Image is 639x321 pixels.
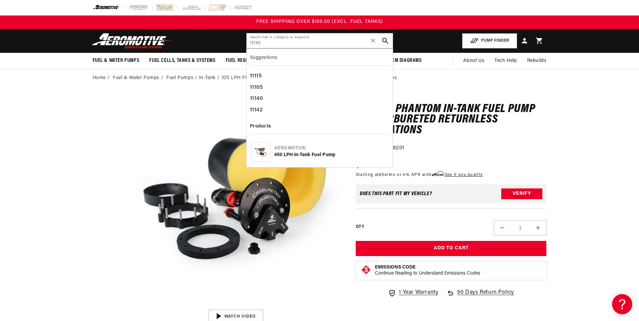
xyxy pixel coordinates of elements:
li: 325 LPH Phantom In-Tank Fuel Pump Kit, Carbureted Returnless Applications [221,74,397,82]
div: 11140 [250,93,389,105]
button: Add to Cart [356,241,547,256]
li: In-Tank [199,74,221,82]
a: Home [93,74,106,82]
span: FREE SHIPPING OVER $109.00 (EXCL. FUEL TANKS) [256,19,383,24]
div: 450 LPH In-Tank Fuel Pump [274,152,388,158]
img: Aeromotive [90,33,174,49]
button: Verify [501,188,542,199]
button: Emissions CodeContinue Reading to Understand Emissions Codes [375,264,480,277]
summary: Fuel Cells, Tanks & Systems [144,53,220,69]
a: 1 Year Warranty [388,288,438,297]
span: Tech Help [494,57,517,65]
a: Fuel & Water Pumps [113,74,159,82]
span: Rebuilds [527,57,547,65]
h1: 325 LPH Phantom In-Tank Fuel Pump Kit, Carbureted Returnless Applications [356,104,547,136]
span: Fuel & Water Pumps [93,57,139,64]
span: Fuel Cells, Tanks & Systems [149,57,215,64]
span: 90 Days Return Policy [457,288,514,304]
button: search button [378,33,393,48]
a: See if you qualify - Learn more about Affirm Financing (opens in modal) [445,173,483,177]
b: Products [250,124,271,129]
div: Aeromotive [274,145,388,152]
span: System Diagrams [382,57,422,64]
button: PUMP FINDER [462,33,517,48]
p: Starting at /mo or 0% APR with . [356,172,483,178]
span: Fuel Regulators [226,57,265,64]
img: Emissions code [361,264,372,275]
nav: breadcrumbs [93,74,547,82]
input: Search by Part Number, Category or Keyword [247,33,393,48]
p: Continue Reading to Understand Emissions Codes [375,271,480,277]
summary: Fuel Regulators [221,53,270,69]
div: 11115 [250,71,389,82]
img: 450 LPH In-Tank Fuel Pump [251,142,270,161]
div: Does This part fit My vehicle? [360,191,432,197]
strong: Emissions Code [375,265,416,270]
div: 11105 [250,82,389,94]
summary: Rebuilds [522,53,552,69]
span: 1 Year Warranty [399,288,438,297]
label: QTY [356,224,364,230]
summary: Tech Help [489,53,522,69]
div: 11142 [250,105,389,116]
a: About Us [458,53,489,69]
div: Suggestions [250,52,389,66]
div: Part Number: [356,144,547,153]
summary: Fuel & Water Pumps [88,53,145,69]
span: Affirm [432,171,444,176]
summary: System Diagrams [377,53,427,69]
a: Fuel Pumps [166,74,193,82]
span: About Us [463,58,484,63]
span: $54 [379,173,387,177]
strong: 18201 [390,145,405,151]
span: ✕ [370,35,376,46]
a: 90 Days Return Policy [446,288,514,304]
